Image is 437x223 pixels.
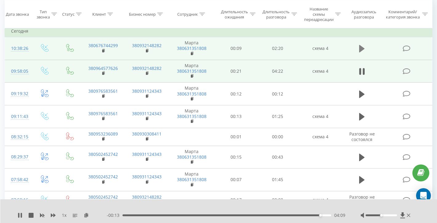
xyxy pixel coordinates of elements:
[215,37,257,60] td: 00:09
[88,131,118,137] a: 380953236089
[380,214,383,217] div: Accessibility label
[257,105,299,128] td: 01:25
[88,65,118,71] a: 380964577626
[349,131,375,142] span: Разговор не состоялся
[257,168,299,191] td: 01:45
[132,131,162,137] a: 380930308411
[299,60,342,83] td: схема 4
[132,151,162,157] a: 380931124343
[334,212,345,218] span: 04:09
[11,194,25,206] div: 07:58:16
[257,83,299,105] td: 00:12
[88,194,118,200] a: 380502452742
[385,9,421,19] div: Комментарий/категория звонка
[215,105,257,128] td: 00:13
[263,9,290,19] div: Длительность разговора
[132,88,162,94] a: 380931124343
[88,111,118,116] a: 380976583561
[215,146,257,168] td: 00:15
[88,174,118,180] a: 380502452742
[168,168,215,191] td: Марта
[11,111,25,123] div: 09:11:43
[11,151,25,163] div: 08:29:37
[177,45,206,51] a: 380631351808
[177,113,206,119] a: 380631351808
[215,60,257,83] td: 00:21
[11,131,25,143] div: 08:32:15
[304,6,334,22] div: Название схемы переадресации
[257,191,299,209] td: 00:00
[37,9,50,19] div: Тип звонка
[299,191,342,209] td: схема 4
[11,43,25,55] div: 10:38:26
[132,111,162,116] a: 380931124343
[132,174,162,180] a: 380931124343
[5,25,432,37] td: Сегодня
[177,12,198,17] div: Сотрудник
[177,154,206,160] a: 380631351808
[257,128,299,146] td: 00:00
[215,191,257,209] td: 00:17
[11,88,25,100] div: 09:19:32
[299,37,342,60] td: схема 4
[88,88,118,94] a: 380976583561
[129,12,156,17] div: Бизнес номер
[168,37,215,60] td: Марта
[132,65,162,71] a: 380932148282
[88,151,118,157] a: 380502452742
[221,9,248,19] div: Длительность ожидания
[11,65,25,77] div: 09:58:05
[215,128,257,146] td: 00:01
[257,37,299,60] td: 02:20
[177,68,206,74] a: 380631351808
[6,12,29,17] div: Дата звонка
[299,105,342,128] td: схема 4
[215,168,257,191] td: 00:07
[299,128,342,146] td: схема 4
[177,176,206,182] a: 380631351808
[92,12,106,17] div: Клиент
[177,91,206,97] a: 380631351808
[107,212,122,218] span: - 00:13
[132,194,162,200] a: 380932148282
[132,43,162,48] a: 380932148282
[168,105,215,128] td: Марта
[319,214,322,217] div: Accessibility label
[168,83,215,105] td: Марта
[416,188,431,203] div: Open Intercom Messenger
[62,212,66,218] span: 1 x
[62,12,74,17] div: Статус
[257,60,299,83] td: 04:22
[168,60,215,83] td: Марта
[11,174,25,186] div: 07:58:42
[347,9,380,19] div: Аудиозапись разговора
[168,146,215,168] td: Марта
[215,83,257,105] td: 00:12
[349,194,375,205] span: Разговор не состоялся
[257,146,299,168] td: 00:43
[88,43,118,48] a: 380676744299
